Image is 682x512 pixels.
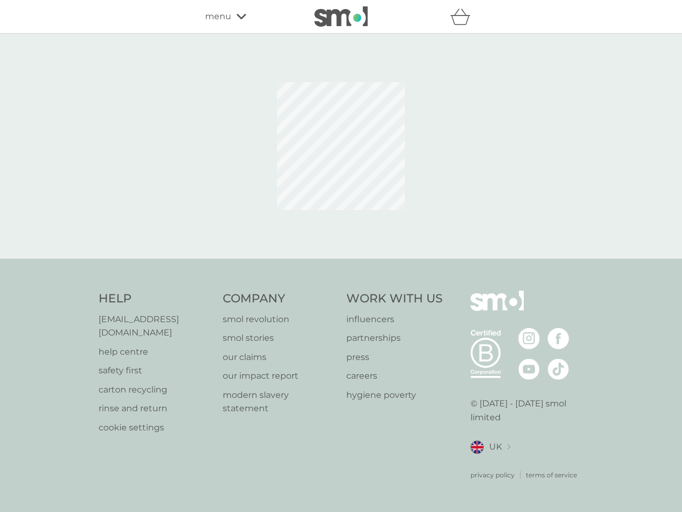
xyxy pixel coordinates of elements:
img: visit the smol Facebook page [548,328,569,349]
img: select a new location [507,444,510,450]
a: modern slavery statement [223,388,336,415]
a: help centre [99,345,212,359]
a: smol stories [223,331,336,345]
img: visit the smol Instagram page [518,328,540,349]
img: UK flag [470,441,484,454]
h4: Company [223,291,336,307]
img: visit the smol Youtube page [518,358,540,380]
a: [EMAIL_ADDRESS][DOMAIN_NAME] [99,313,212,340]
a: careers [346,369,443,383]
a: carton recycling [99,383,212,397]
a: our claims [223,350,336,364]
a: press [346,350,443,364]
a: safety first [99,364,212,378]
a: cookie settings [99,421,212,435]
img: visit the smol Tiktok page [548,358,569,380]
a: smol revolution [223,313,336,326]
img: smol [314,6,368,27]
p: © [DATE] - [DATE] smol limited [470,397,584,424]
a: influencers [346,313,443,326]
a: terms of service [526,470,577,480]
a: our impact report [223,369,336,383]
a: hygiene poverty [346,388,443,402]
a: rinse and return [99,402,212,415]
span: UK [489,440,502,454]
h4: Help [99,291,212,307]
img: smol [470,291,524,327]
div: basket [450,6,477,27]
a: partnerships [346,331,443,345]
span: menu [205,10,231,23]
a: privacy policy [470,470,515,480]
h4: Work With Us [346,291,443,307]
